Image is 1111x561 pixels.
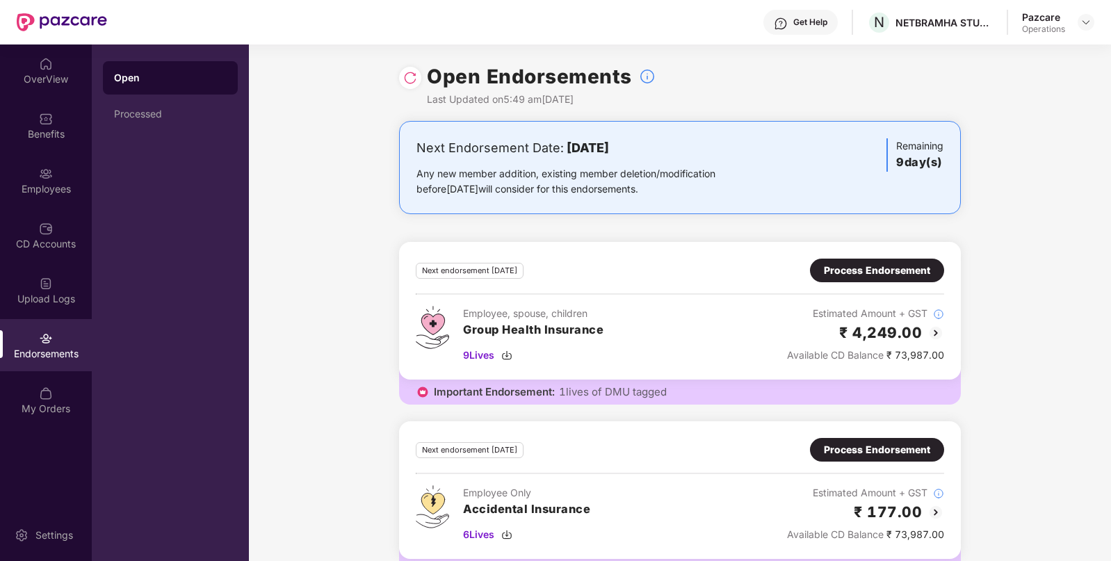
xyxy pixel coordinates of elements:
div: Pazcare [1022,10,1065,24]
div: ₹ 73,987.00 [787,348,944,363]
div: Settings [31,528,77,542]
img: svg+xml;base64,PHN2ZyBpZD0iRHJvcGRvd24tMzJ4MzIiIHhtbG5zPSJodHRwOi8vd3d3LnczLm9yZy8yMDAwL3N2ZyIgd2... [1080,17,1092,28]
img: svg+xml;base64,PHN2ZyBpZD0iQmVuZWZpdHMiIHhtbG5zPSJodHRwOi8vd3d3LnczLm9yZy8yMDAwL3N2ZyIgd2lkdGg9Ij... [39,112,53,126]
img: svg+xml;base64,PHN2ZyBpZD0iSW5mb18tXzMyeDMyIiBkYXRhLW5hbWU9IkluZm8gLSAzMngzMiIgeG1sbnM9Imh0dHA6Ly... [933,488,944,499]
div: Remaining [886,138,943,172]
img: svg+xml;base64,PHN2ZyBpZD0iQmFjay0yMHgyMCIgeG1sbnM9Imh0dHA6Ly93d3cudzMub3JnLzIwMDAvc3ZnIiB3aWR0aD... [927,325,944,341]
div: Next endorsement [DATE] [416,442,524,458]
div: ₹ 73,987.00 [787,527,944,542]
span: Available CD Balance [787,528,884,540]
span: Available CD Balance [787,349,884,361]
b: [DATE] [567,140,609,155]
img: svg+xml;base64,PHN2ZyBpZD0iSG9tZSIgeG1sbnM9Imh0dHA6Ly93d3cudzMub3JnLzIwMDAvc3ZnIiB3aWR0aD0iMjAiIG... [39,57,53,71]
div: NETBRAMHA STUDIOS LLP [895,16,993,29]
img: svg+xml;base64,PHN2ZyBpZD0iU2V0dGluZy0yMHgyMCIgeG1sbnM9Imh0dHA6Ly93d3cudzMub3JnLzIwMDAvc3ZnIiB3aW... [15,528,29,542]
img: svg+xml;base64,PHN2ZyBpZD0iUmVsb2FkLTMyeDMyIiB4bWxucz0iaHR0cDovL3d3dy53My5vcmcvMjAwMC9zdmciIHdpZH... [403,71,417,85]
img: icon [416,385,430,399]
h3: Group Health Insurance [463,321,603,339]
img: svg+xml;base64,PHN2ZyBpZD0iTXlfT3JkZXJzIiBkYXRhLW5hbWU9Ik15IE9yZGVycyIgeG1sbnM9Imh0dHA6Ly93d3cudz... [39,387,53,400]
h2: ₹ 4,249.00 [839,321,922,344]
div: Estimated Amount + GST [787,306,944,321]
span: 9 Lives [463,348,494,363]
img: svg+xml;base64,PHN2ZyBpZD0iSGVscC0zMngzMiIgeG1sbnM9Imh0dHA6Ly93d3cudzMub3JnLzIwMDAvc3ZnIiB3aWR0aD... [774,17,788,31]
img: svg+xml;base64,PHN2ZyB4bWxucz0iaHR0cDovL3d3dy53My5vcmcvMjAwMC9zdmciIHdpZHRoPSI0OS4zMjEiIGhlaWdodD... [416,485,449,528]
span: N [874,14,884,31]
span: Important Endorsement: [434,385,555,399]
div: Process Endorsement [824,263,930,278]
h1: Open Endorsements [427,61,632,92]
div: Operations [1022,24,1065,35]
div: Last Updated on 5:49 am[DATE] [427,92,656,107]
img: svg+xml;base64,PHN2ZyBpZD0iRW5kb3JzZW1lbnRzIiB4bWxucz0iaHR0cDovL3d3dy53My5vcmcvMjAwMC9zdmciIHdpZH... [39,332,53,345]
img: svg+xml;base64,PHN2ZyB4bWxucz0iaHR0cDovL3d3dy53My5vcmcvMjAwMC9zdmciIHdpZHRoPSI0Ny43MTQiIGhlaWdodD... [416,306,449,349]
img: svg+xml;base64,PHN2ZyBpZD0iQ0RfQWNjb3VudHMiIGRhdGEtbmFtZT0iQ0QgQWNjb3VudHMiIHhtbG5zPSJodHRwOi8vd3... [39,222,53,236]
div: Employee, spouse, children [463,306,603,321]
div: Open [114,71,227,85]
div: Estimated Amount + GST [787,485,944,501]
div: Processed [114,108,227,120]
h3: Accidental Insurance [463,501,590,519]
h3: 9 day(s) [896,154,943,172]
div: Next Endorsement Date: [416,138,759,158]
h2: ₹ 177.00 [854,501,922,523]
div: Get Help [793,17,827,28]
img: svg+xml;base64,PHN2ZyBpZD0iVXBsb2FkX0xvZ3MiIGRhdGEtbmFtZT0iVXBsb2FkIExvZ3MiIHhtbG5zPSJodHRwOi8vd3... [39,277,53,291]
img: svg+xml;base64,PHN2ZyBpZD0iRG93bmxvYWQtMzJ4MzIiIHhtbG5zPSJodHRwOi8vd3d3LnczLm9yZy8yMDAwL3N2ZyIgd2... [501,350,512,361]
div: Any new member addition, existing member deletion/modification before [DATE] will consider for th... [416,166,759,197]
div: Next endorsement [DATE] [416,263,524,279]
img: svg+xml;base64,PHN2ZyBpZD0iSW5mb18tXzMyeDMyIiBkYXRhLW5hbWU9IkluZm8gLSAzMngzMiIgeG1sbnM9Imh0dHA6Ly... [933,309,944,320]
div: Employee Only [463,485,590,501]
img: svg+xml;base64,PHN2ZyBpZD0iRW1wbG95ZWVzIiB4bWxucz0iaHR0cDovL3d3dy53My5vcmcvMjAwMC9zdmciIHdpZHRoPS... [39,167,53,181]
span: 6 Lives [463,527,494,542]
div: Process Endorsement [824,442,930,457]
span: 1 lives of DMU tagged [559,385,667,399]
img: New Pazcare Logo [17,13,107,31]
img: svg+xml;base64,PHN2ZyBpZD0iRG93bmxvYWQtMzJ4MzIiIHhtbG5zPSJodHRwOi8vd3d3LnczLm9yZy8yMDAwL3N2ZyIgd2... [501,529,512,540]
img: svg+xml;base64,PHN2ZyBpZD0iSW5mb18tXzMyeDMyIiBkYXRhLW5hbWU9IkluZm8gLSAzMngzMiIgeG1sbnM9Imh0dHA6Ly... [639,68,656,85]
img: svg+xml;base64,PHN2ZyBpZD0iQmFjay0yMHgyMCIgeG1sbnM9Imh0dHA6Ly93d3cudzMub3JnLzIwMDAvc3ZnIiB3aWR0aD... [927,504,944,521]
